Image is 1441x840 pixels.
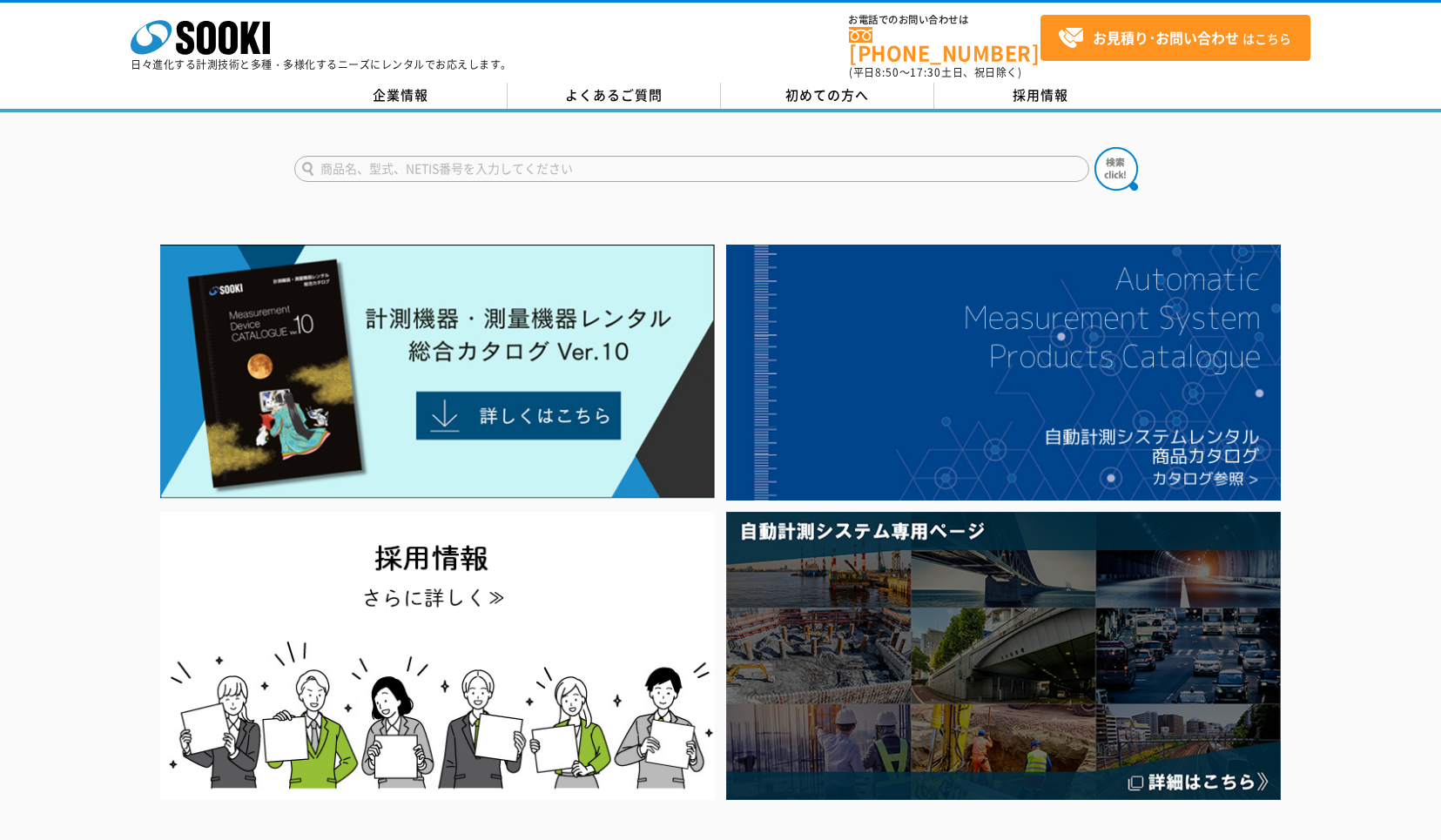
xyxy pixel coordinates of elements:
span: お電話でのお問い合わせは [849,15,1040,25]
span: (平日 ～ 土日、祝日除く) [849,64,1021,80]
span: はこちら [1058,25,1291,51]
img: btn_search.png [1094,147,1138,191]
span: 17:30 [910,64,941,80]
img: Catalog Ver10 [160,245,715,499]
span: 初めての方へ [785,85,869,104]
a: 初めての方へ [721,83,934,109]
a: よくあるご質問 [508,83,721,109]
input: 商品名、型式、NETIS番号を入力してください [294,156,1089,182]
span: 8:50 [875,64,899,80]
img: SOOKI recruit [160,512,715,800]
a: [PHONE_NUMBER] [849,27,1040,63]
a: お見積り･お問い合わせはこちら [1040,15,1310,61]
a: 企業情報 [294,83,508,109]
strong: お見積り･お問い合わせ [1093,27,1239,48]
a: 採用情報 [934,83,1148,109]
p: 日々進化する計測技術と多種・多様化するニーズにレンタルでお応えします。 [131,59,512,70]
img: 自動計測システム専用ページ [726,512,1281,800]
img: 自動計測システムカタログ [726,245,1281,501]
